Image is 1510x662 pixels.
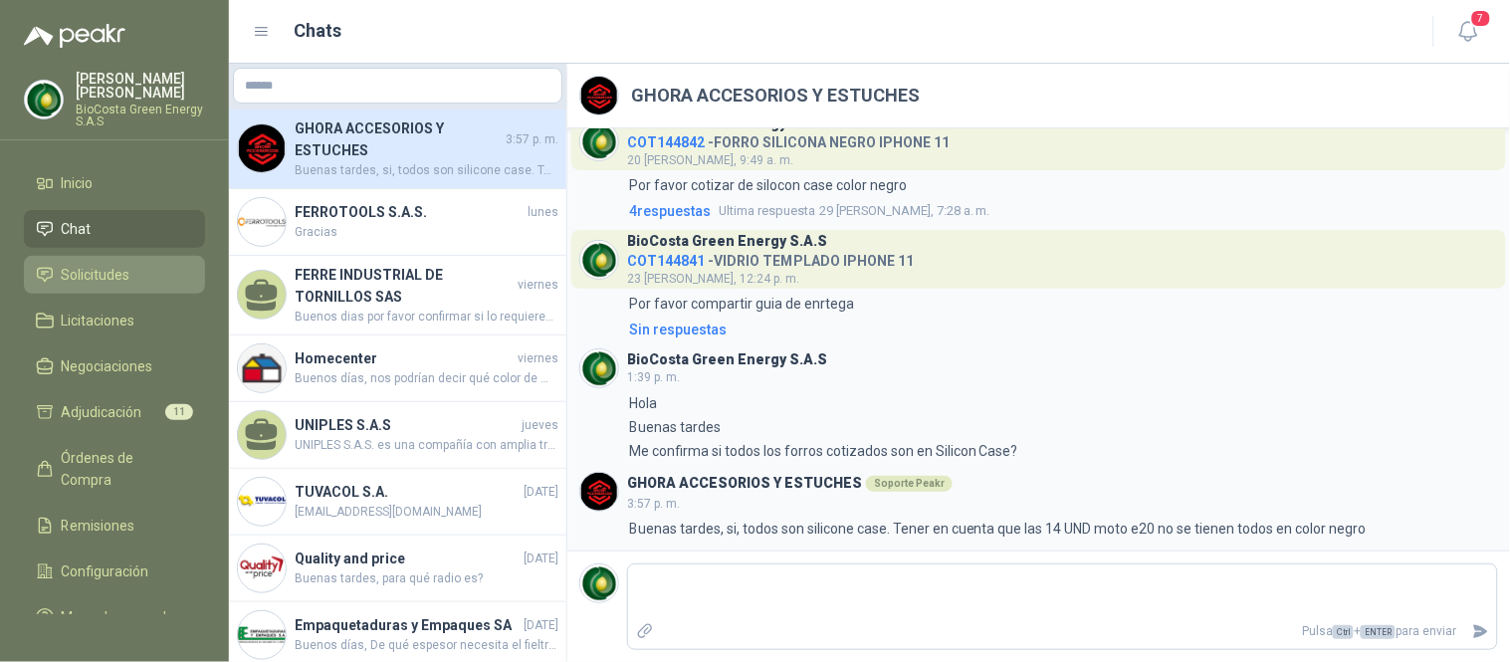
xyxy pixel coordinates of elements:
[295,201,524,223] h4: FERROTOOLS S.A.S.
[518,276,558,295] span: viernes
[295,264,514,308] h4: FERRE INDUSTRIAL DE TORNILLOS SAS
[229,469,566,536] a: Company LogoTUVACOL S.A.[DATE][EMAIL_ADDRESS][DOMAIN_NAME]
[580,241,618,279] img: Company Logo
[629,293,854,315] p: Por favor compartir guia de enrtega
[719,201,815,221] span: Ultima respuesta
[165,404,193,420] span: 11
[629,174,907,196] p: Por favor cotizar de silocon case color negro
[625,319,1498,340] a: Sin respuestas
[719,201,990,221] span: 29 [PERSON_NAME], 7:28 a. m.
[524,550,558,568] span: [DATE]
[506,130,558,149] span: 3:57 p. m.
[295,414,518,436] h4: UNIPLES S.A.S
[627,272,799,286] span: 23 [PERSON_NAME], 12:24 p. m.
[524,483,558,502] span: [DATE]
[62,264,130,286] span: Solicitudes
[238,198,286,246] img: Company Logo
[627,354,827,365] h3: BioCosta Green Energy S.A.S
[25,81,63,118] img: Company Logo
[629,518,1367,540] p: Buenas tardes, si, todos son silicone case. Tener en cuenta que las 14 UND moto e20 no se tienen ...
[295,503,558,522] span: [EMAIL_ADDRESS][DOMAIN_NAME]
[229,536,566,602] a: Company LogoQuality and price[DATE]Buenas tardes, para qué radio es?
[629,319,727,340] div: Sin respuestas
[627,129,950,148] h4: - FORRO SILICONA NEGRO IPHONE 11
[24,256,205,294] a: Solicitudes
[627,253,705,269] span: COT144841
[62,606,175,628] span: Manuales y ayuda
[627,236,827,247] h3: BioCosta Green Energy S.A.S
[662,614,1465,649] p: Pulsa + para enviar
[629,416,721,438] p: Buenas tardes
[229,189,566,256] a: Company LogoFERROTOOLS S.A.S.lunesGracias
[627,153,793,167] span: 20 [PERSON_NAME], 9:49 a. m.
[62,515,135,537] span: Remisiones
[62,401,142,423] span: Adjudicación
[229,256,566,335] a: FERRE INDUSTRIAL DE TORNILLOS SASviernesBuenos dias por favor confirmar si lo requieren en color ...
[229,335,566,402] a: Company LogoHomecenterviernesBuenos días, nos podrían decir qué color de marcador están buscando ...
[295,369,558,388] span: Buenos días, nos podrían decir qué color de marcador están buscando por favor.
[631,82,920,110] h2: GHORA ACCESORIOS Y ESTUCHES
[76,104,205,127] p: BioCosta Green Energy S.A.S
[1450,14,1486,50] button: 7
[229,402,566,469] a: UNIPLES S.A.SjuevesUNIPLES S.A.S. es una compañía con amplia trayectoria en el [PERSON_NAME] colo...
[866,476,953,492] div: Soporte Peakr
[580,77,618,114] img: Company Logo
[238,545,286,592] img: Company Logo
[295,117,502,161] h4: GHORA ACCESORIOS Y ESTUCHES
[24,393,205,431] a: Adjudicación11
[24,164,205,202] a: Inicio
[295,223,558,242] span: Gracias
[238,611,286,659] img: Company Logo
[295,436,558,455] span: UNIPLES S.A.S. es una compañía con amplia trayectoria en el [PERSON_NAME] colombiano, ofrecemos s...
[24,24,125,48] img: Logo peakr
[238,124,286,172] img: Company Logo
[295,161,558,180] span: Buenas tardes, si, todos son silicone case. Tener en cuenta que las 14 UND moto e20 no se tienen ...
[627,497,680,511] span: 3:57 p. m.
[580,349,618,387] img: Company Logo
[1464,614,1497,649] button: Enviar
[62,310,135,331] span: Licitaciones
[238,344,286,392] img: Company Logo
[24,598,205,636] a: Manuales y ayuda
[1333,625,1354,639] span: Ctrl
[528,203,558,222] span: lunes
[24,210,205,248] a: Chat
[627,118,827,129] h3: BioCosta Green Energy S.A.S
[524,616,558,635] span: [DATE]
[24,507,205,545] a: Remisiones
[229,110,566,189] a: Company LogoGHORA ACCESORIOS Y ESTUCHES3:57 p. m.Buenas tardes, si, todos son silicone case. Tene...
[295,17,342,45] h1: Chats
[518,349,558,368] span: viernes
[24,347,205,385] a: Negociaciones
[627,248,914,267] h4: - VIDRIO TEMPLADO IPHONE 11
[295,569,558,588] span: Buenas tardes, para qué radio es?
[629,200,711,222] span: 4 respuesta s
[295,636,558,655] span: Buenos días, De qué espesor necesita el fieltro?
[625,200,1498,222] a: 4respuestasUltima respuesta29 [PERSON_NAME], 7:28 a. m.
[62,447,186,491] span: Órdenes de Compra
[629,392,657,414] p: Hola
[627,478,862,489] h3: GHORA ACCESORIOS Y ESTUCHES
[76,72,205,100] p: [PERSON_NAME] [PERSON_NAME]
[627,370,680,384] span: 1:39 p. m.
[24,552,205,590] a: Configuración
[62,560,149,582] span: Configuración
[522,416,558,435] span: jueves
[628,614,662,649] label: Adjuntar archivos
[295,308,558,327] span: Buenos dias por favor confirmar si lo requieren en color especifico ?
[62,218,92,240] span: Chat
[295,347,514,369] h4: Homecenter
[62,172,94,194] span: Inicio
[238,478,286,526] img: Company Logo
[580,564,618,602] img: Company Logo
[24,439,205,499] a: Órdenes de Compra
[295,481,520,503] h4: TUVACOL S.A.
[629,440,1018,462] p: Me confirma si todos los forros cotizados son en Silicon Case?
[295,548,520,569] h4: Quality and price
[580,473,618,511] img: Company Logo
[1470,9,1492,28] span: 7
[1361,625,1396,639] span: ENTER
[62,355,153,377] span: Negociaciones
[580,122,618,160] img: Company Logo
[295,614,520,636] h4: Empaquetaduras y Empaques SA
